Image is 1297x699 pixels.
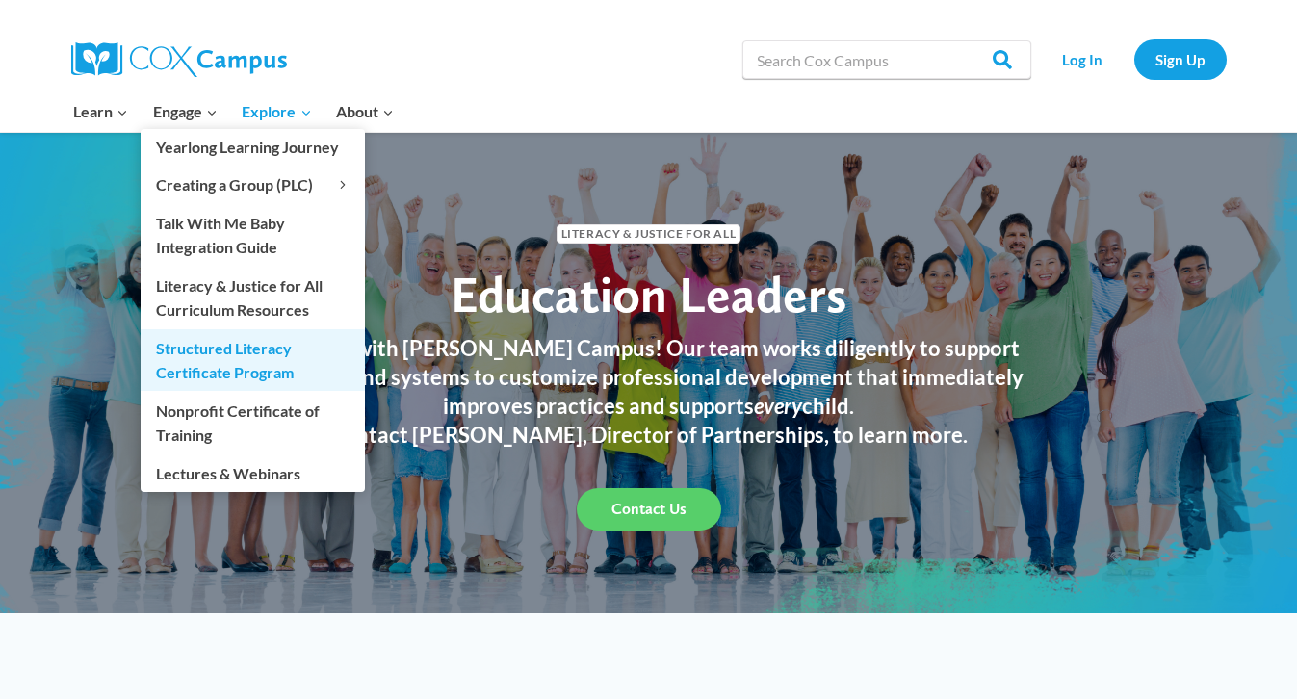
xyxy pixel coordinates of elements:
a: Literacy & Justice for All Curriculum Resources [141,267,365,328]
img: Cox Campus [71,42,287,77]
span: Education Leaders [451,264,846,324]
span: Literacy & Justice for All [557,224,740,243]
a: Nonprofit Certificate of Training [141,392,365,453]
button: Child menu of Engage [141,91,230,132]
a: Lectures & Webinars [141,454,365,491]
em: every [754,393,802,419]
h3: Partner with [PERSON_NAME] Campus! Our team works diligently to support schools and systems to cu... [254,334,1044,421]
button: Child menu of Learn [62,91,142,132]
a: Structured Literacy Certificate Program [141,329,365,391]
button: Child menu of Creating a Group (PLC) [141,167,365,203]
h3: Contact [PERSON_NAME], Director of Partnerships, to learn more. [254,421,1044,450]
a: Log In [1041,39,1125,79]
a: Contact Us [577,488,721,531]
a: Yearlong Learning Journey [141,129,365,166]
button: Child menu of Explore [230,91,324,132]
button: Child menu of About [324,91,406,132]
span: Contact Us [611,500,687,518]
nav: Primary Navigation [62,91,406,132]
a: Sign Up [1134,39,1227,79]
a: Talk With Me Baby Integration Guide [141,204,365,266]
nav: Secondary Navigation [1041,39,1227,79]
input: Search Cox Campus [742,40,1031,79]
